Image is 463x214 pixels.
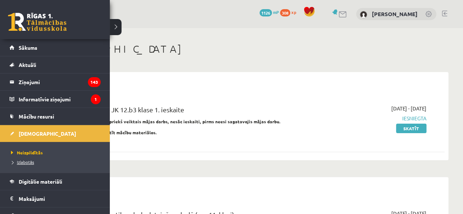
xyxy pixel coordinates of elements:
legend: Informatīvie ziņojumi [19,91,101,108]
span: [DEMOGRAPHIC_DATA] [19,130,76,137]
a: Sākums [10,39,101,56]
span: 308 [280,9,290,16]
span: Digitālie materiāli [19,178,62,185]
a: Neizpildītās [9,149,102,156]
span: Aktuāli [19,61,36,68]
span: 1126 [259,9,272,16]
strong: Ieskaitē būs jāpievieno iepriekš veiktais mājas darbs, nesāc ieskaiti, pirms neesi sagatavojis mā... [55,119,281,124]
a: Digitālie materiāli [10,173,101,190]
legend: Ziņojumi [19,74,101,90]
span: Neizpildītās [9,150,43,155]
a: Ziņojumi143 [10,74,101,90]
img: Daniela Rubese [360,11,367,18]
span: Izlabotās [9,159,34,165]
a: Rīgas 1. Tālmācības vidusskola [8,13,67,31]
h1: [DEMOGRAPHIC_DATA] [44,43,448,55]
a: Mācību resursi [10,108,101,125]
a: Informatīvie ziņojumi1 [10,91,101,108]
i: 143 [88,77,101,87]
a: [PERSON_NAME] [372,10,418,18]
a: Skatīt [396,124,426,133]
span: Iesniegta [310,114,426,122]
a: [DEMOGRAPHIC_DATA] [10,125,101,142]
a: 1126 mP [259,9,279,15]
span: mP [273,9,279,15]
a: 308 xp [280,9,300,15]
span: xp [291,9,296,15]
a: Izlabotās [9,159,102,165]
a: Maksājumi [10,190,101,207]
span: Mācību resursi [19,113,54,120]
span: Sākums [19,44,37,51]
a: Aktuāli [10,56,101,73]
i: 1 [91,94,101,104]
div: Sociālās zinātnes II JK 12.b3 klase 1. ieskaite [55,105,299,118]
legend: Maksājumi [19,190,101,207]
span: [DATE] - [DATE] [391,105,426,112]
